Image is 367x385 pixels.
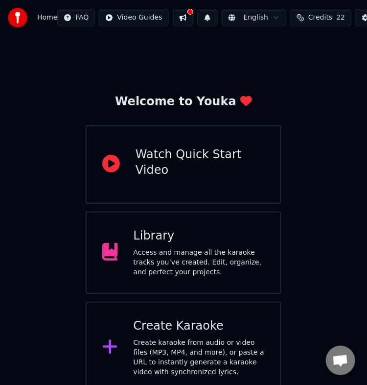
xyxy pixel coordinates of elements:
span: Credits [308,13,332,23]
img: youka [8,8,27,27]
div: Create karaoke from audio or video files (MP3, MP4, and more), or paste a URL to instantly genera... [134,338,265,377]
button: Video Guides [99,9,168,26]
button: FAQ [57,9,95,26]
div: Library [134,228,265,244]
nav: breadcrumb [37,13,57,23]
div: Create Karaoke [134,318,265,334]
div: Open chat [326,346,355,375]
span: 22 [337,13,345,23]
button: Credits22 [290,9,351,26]
div: Access and manage all the karaoke tracks you’ve created. Edit, organize, and perfect your projects. [134,248,265,277]
span: Home [37,13,57,23]
div: Watch Quick Start Video [136,147,265,178]
div: Welcome to Youka [115,94,252,110]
